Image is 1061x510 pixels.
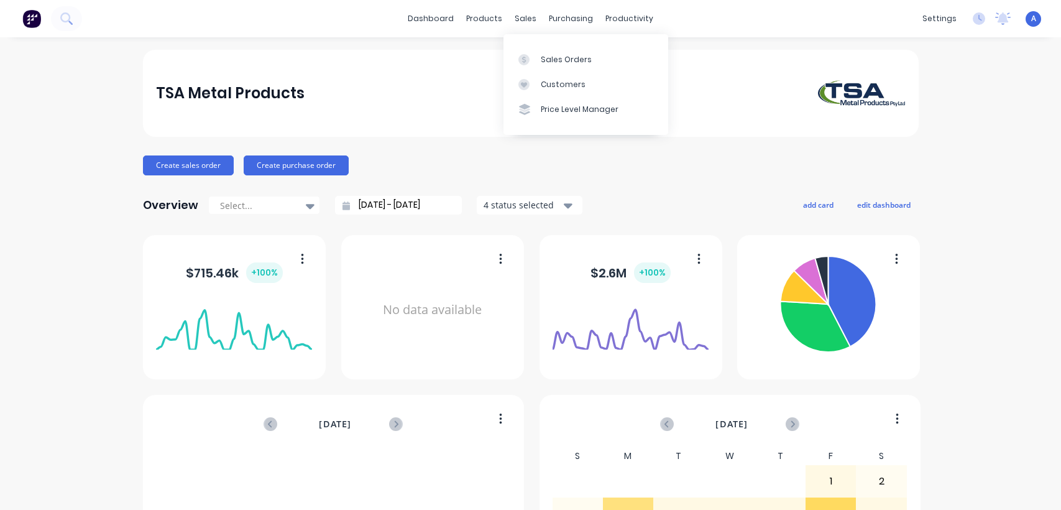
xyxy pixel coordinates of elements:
[143,155,234,175] button: Create sales order
[541,104,618,115] div: Price Level Manager
[156,81,305,106] div: TSA Metal Products
[244,155,349,175] button: Create purchase order
[806,447,857,465] div: F
[818,80,905,106] img: TSA Metal Products
[246,262,283,283] div: + 100 %
[503,97,668,122] a: Price Level Manager
[143,193,198,218] div: Overview
[806,466,856,497] div: 1
[634,262,671,283] div: + 100 %
[186,262,283,283] div: $ 715.46k
[354,251,510,369] div: No data available
[856,447,907,465] div: S
[402,9,460,28] a: dashboard
[795,197,842,213] button: add card
[508,9,543,28] div: sales
[599,9,659,28] div: productivity
[653,447,704,465] div: T
[541,54,592,65] div: Sales Orders
[1031,13,1036,24] span: A
[503,72,668,97] a: Customers
[484,198,562,211] div: 4 status selected
[552,447,603,465] div: S
[849,197,919,213] button: edit dashboard
[22,9,41,28] img: Factory
[460,9,508,28] div: products
[319,417,351,431] span: [DATE]
[603,447,654,465] div: M
[477,196,582,215] button: 4 status selected
[541,79,586,90] div: Customers
[543,9,599,28] div: purchasing
[715,417,748,431] span: [DATE]
[755,447,806,465] div: T
[503,47,668,72] a: Sales Orders
[916,9,963,28] div: settings
[857,466,906,497] div: 2
[704,447,755,465] div: W
[590,262,671,283] div: $ 2.6M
